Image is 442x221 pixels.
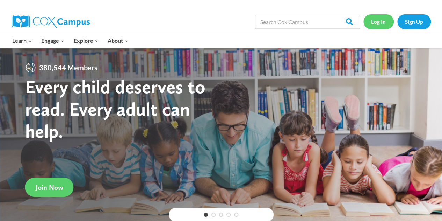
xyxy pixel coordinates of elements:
[255,15,360,29] input: Search Cox Campus
[36,183,63,192] span: Join Now
[204,213,208,217] a: 1
[219,213,223,217] a: 3
[25,178,74,197] a: Join Now
[36,62,100,73] span: 380,544 Members
[12,15,90,28] img: Cox Campus
[8,33,37,48] button: Child menu of Learn
[8,33,133,48] nav: Primary Navigation
[363,14,431,29] nav: Secondary Navigation
[363,14,394,29] a: Log In
[103,33,133,48] button: Child menu of About
[25,75,205,142] strong: Every child deserves to read. Every adult can help.
[69,33,103,48] button: Child menu of Explore
[397,14,431,29] a: Sign Up
[37,33,69,48] button: Child menu of Engage
[226,213,231,217] a: 4
[211,213,216,217] a: 2
[234,213,238,217] a: 5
